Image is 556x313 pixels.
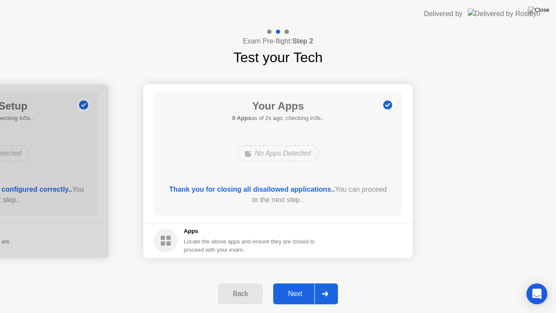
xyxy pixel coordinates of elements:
b: Thank you for closing all disallowed applications.. [169,186,335,193]
h4: Exam Pre-flight: [243,36,313,47]
div: Delivered by [424,9,463,19]
div: Locate the above apps and ensure they are closed to proceed with your exam. [184,237,315,254]
img: Close [528,7,549,13]
div: Open Intercom Messenger [526,283,547,304]
h1: Your Apps [232,98,324,114]
div: No Apps Detected [237,145,318,162]
b: 0 Apps [232,115,251,121]
button: Next [273,283,338,304]
img: Delivered by Rosalyn [468,9,540,19]
button: Back [218,283,263,304]
b: Step 2 [292,37,313,45]
h5: as of 2s ago, checking in3s.. [232,114,324,123]
div: Back [221,290,260,298]
h1: Test your Tech [233,47,323,68]
h5: Apps [184,227,315,236]
div: Next [276,290,314,298]
div: You can proceed to the next step.. [166,184,390,205]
